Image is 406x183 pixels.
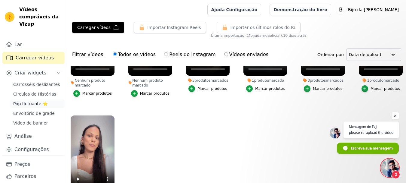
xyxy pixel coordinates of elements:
font: Vídeos compráveis ​​da Vizup [19,7,59,27]
a: Bate-papo aberto [381,159,399,177]
font: Ordenar por: [317,52,344,57]
font: Marcar produtos [140,91,169,96]
font: produtos [310,78,326,83]
font: Última importação (@bijudafridaoficial [211,33,281,38]
font: Filtrar vídeos: [72,52,105,57]
a: Configurações [2,144,65,156]
font: Reels do Instagram [169,52,215,57]
a: Vídeo de banner [10,119,65,127]
font: Envoltório de grade [13,111,55,116]
a: Círculos de Histórias [10,90,65,98]
button: Marcar produtos [304,85,342,92]
font: Demonstração do livro [273,7,327,12]
font: Marcar produtos [313,87,342,91]
font: produto [254,78,268,83]
font: Carregar vídeos [16,55,54,61]
font: marcado [268,78,284,83]
font: produtos [194,78,210,83]
button: Importar os últimos rolos do IG [217,22,301,33]
font: Vídeos enviados [229,52,269,57]
font: Nenhum produto marcado [75,78,105,87]
font: Marcar produtos [82,91,112,96]
input: Reels do Instagram [164,52,168,56]
font: produto [369,78,383,83]
font: Lar [14,42,22,47]
button: Marcar produtos [73,90,112,97]
a: Carregar vídeos [2,52,65,64]
a: Preços [2,158,65,170]
font: 1 [252,78,254,83]
font: Carregar vídeos [77,25,111,30]
button: Marcar produtos [362,85,400,92]
button: Marcar produtos [131,90,169,97]
text: B [339,7,343,13]
font: marcados [326,78,343,83]
font: 1 [367,78,369,83]
font: Configurações [14,147,49,152]
font: Importar os últimos rolos do IG [230,25,295,30]
font: Preços [14,161,30,167]
font: marcados [211,78,228,83]
font: Análise [14,133,32,139]
a: Análise [2,130,65,142]
font: 3 [307,78,310,83]
font: Carrosséis deslizantes [13,82,60,87]
button: Marcar produtos [246,85,285,92]
font: Marcar produtos [197,87,227,91]
span: Mensagem de [349,125,371,128]
font: 5 [192,78,195,83]
img: Visualizar [5,12,14,22]
a: Lar [2,39,65,51]
font: marcado [383,78,399,83]
font: Todos os vídeos [118,52,156,57]
font: Marcar produtos [255,87,285,91]
font: Parceiros [14,173,36,179]
font: Importar Instagram Reels [147,25,201,30]
button: Criar widgets [2,67,65,79]
font: ) [280,33,282,38]
a: Carrosséis deslizantes [10,80,65,89]
button: Carregar vídeos [72,22,124,33]
button: B Biju da [PERSON_NAME] [336,4,401,15]
a: Ajuda Configuração [207,4,261,15]
font: Vídeo de banner [13,121,48,125]
font: Nenhum produto marcado [132,78,163,87]
font: Biju da [PERSON_NAME] [348,7,399,12]
font: 10 dias atrás [283,33,307,38]
font: Pop flutuante ⭐ [13,101,48,106]
span: please re-upload the video [349,130,393,135]
a: Parceiros [2,170,65,182]
font: Criar widgets [14,70,46,76]
input: Todos os vídeos [113,52,117,56]
a: Demonstração do livro [270,4,331,15]
button: Importar Instagram Reels [134,22,206,33]
a: Pop flutuante ⭐ [10,99,65,108]
span: Escreva sua mensagem [351,143,393,153]
font: Marcar produtos [371,87,400,91]
a: Envoltório de grade [10,109,65,118]
input: Vídeos enviados [224,52,228,56]
span: 2 [392,170,400,179]
span: Tej [372,125,377,128]
button: Marcar produtos [188,85,227,92]
font: : [282,33,283,38]
font: Círculos de Histórias [13,92,56,96]
font: Ajuda Configuração [211,7,258,12]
